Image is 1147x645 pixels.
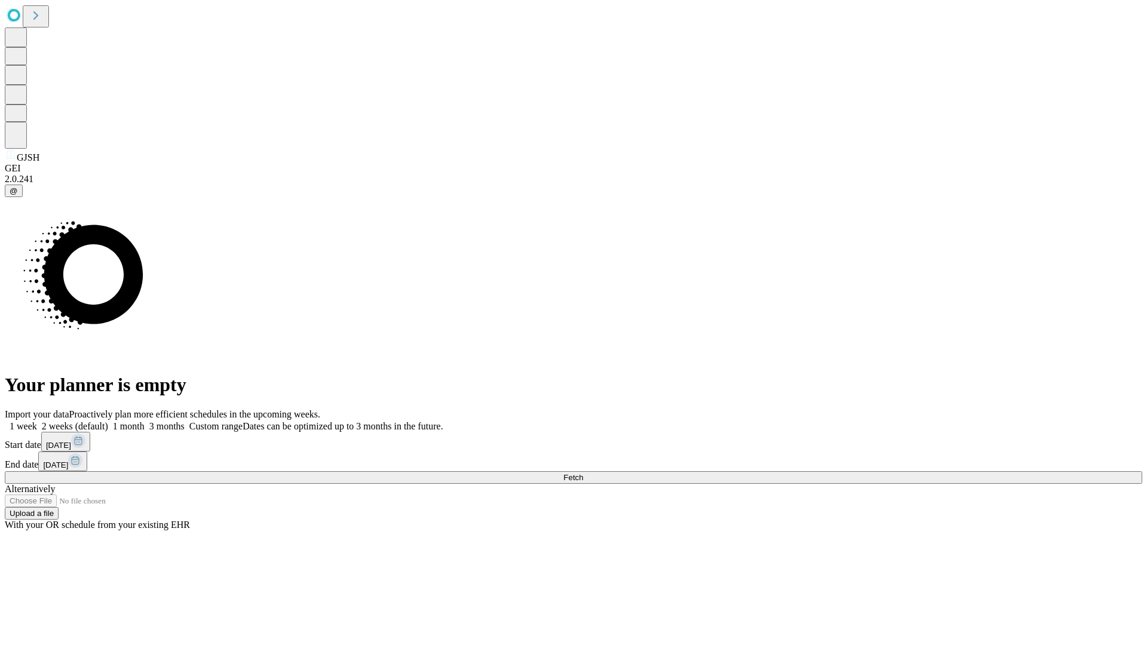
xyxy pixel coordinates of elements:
div: Start date [5,432,1142,451]
span: [DATE] [43,460,68,469]
button: [DATE] [41,432,90,451]
button: @ [5,185,23,197]
div: 2.0.241 [5,174,1142,185]
button: Upload a file [5,507,59,520]
button: [DATE] [38,451,87,471]
div: End date [5,451,1142,471]
span: 3 months [149,421,185,431]
span: Custom range [189,421,243,431]
span: 1 month [113,421,145,431]
span: Dates can be optimized up to 3 months in the future. [243,421,443,431]
span: Proactively plan more efficient schedules in the upcoming weeks. [69,409,320,419]
span: 1 week [10,421,37,431]
h1: Your planner is empty [5,374,1142,396]
span: Alternatively [5,484,55,494]
div: GEI [5,163,1142,174]
span: 2 weeks (default) [42,421,108,431]
span: With your OR schedule from your existing EHR [5,520,190,530]
span: @ [10,186,18,195]
span: GJSH [17,152,39,162]
span: Fetch [563,473,583,482]
span: Import your data [5,409,69,419]
button: Fetch [5,471,1142,484]
span: [DATE] [46,441,71,450]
